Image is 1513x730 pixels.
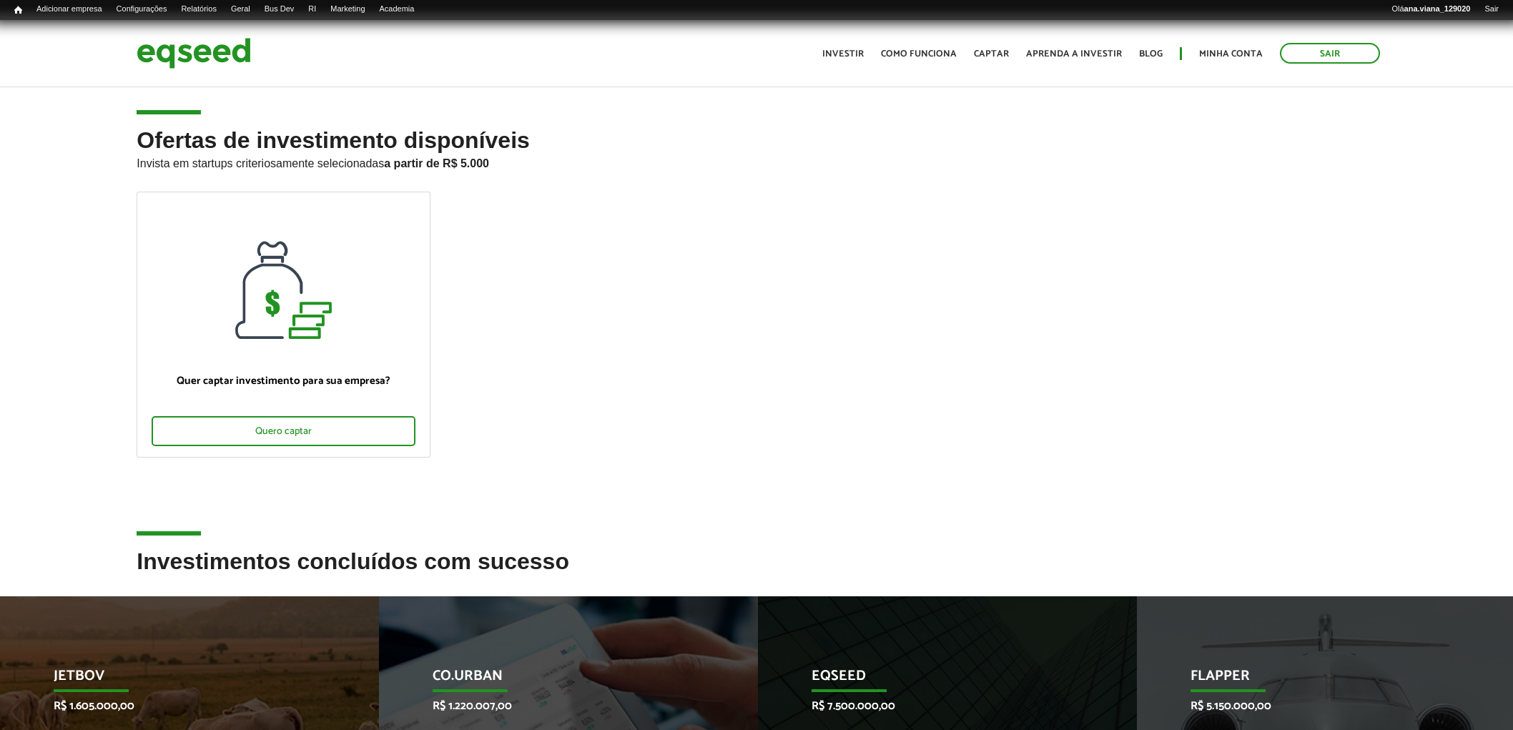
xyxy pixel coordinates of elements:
a: Investir [822,49,864,59]
p: R$ 1.220.007,00 [433,699,683,713]
a: Aprenda a investir [1026,49,1122,59]
a: Captar [974,49,1009,59]
strong: ana.viana_129020 [1404,4,1471,13]
a: Oláana.viana_129020 [1385,4,1478,15]
a: Marketing [323,4,372,15]
p: JetBov [54,668,304,692]
p: R$ 7.500.000,00 [812,699,1062,713]
strong: a partir de R$ 5.000 [384,157,489,169]
a: Sair [1280,43,1380,64]
p: R$ 5.150.000,00 [1191,699,1441,713]
p: R$ 1.605.000,00 [54,699,304,713]
a: Geral [224,4,257,15]
img: EqSeed [137,34,251,72]
a: Minha conta [1199,49,1263,59]
a: Sair [1477,4,1506,15]
a: Configurações [109,4,174,15]
a: RI [301,4,323,15]
a: Bus Dev [257,4,302,15]
p: Invista em startups criteriosamente selecionadas [137,153,1376,170]
p: Flapper [1191,668,1441,692]
a: Relatórios [174,4,223,15]
a: Como funciona [881,49,957,59]
div: Quero captar [152,416,415,446]
h2: Ofertas de investimento disponíveis [137,128,1376,192]
a: Adicionar empresa [29,4,109,15]
a: Quer captar investimento para sua empresa? Quero captar [137,192,430,458]
span: Início [14,5,22,15]
a: Academia [373,4,422,15]
p: Co.Urban [433,668,683,692]
a: Início [7,4,29,17]
p: EqSeed [812,668,1062,692]
h2: Investimentos concluídos com sucesso [137,549,1376,596]
p: Quer captar investimento para sua empresa? [152,375,415,388]
a: Blog [1139,49,1163,59]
